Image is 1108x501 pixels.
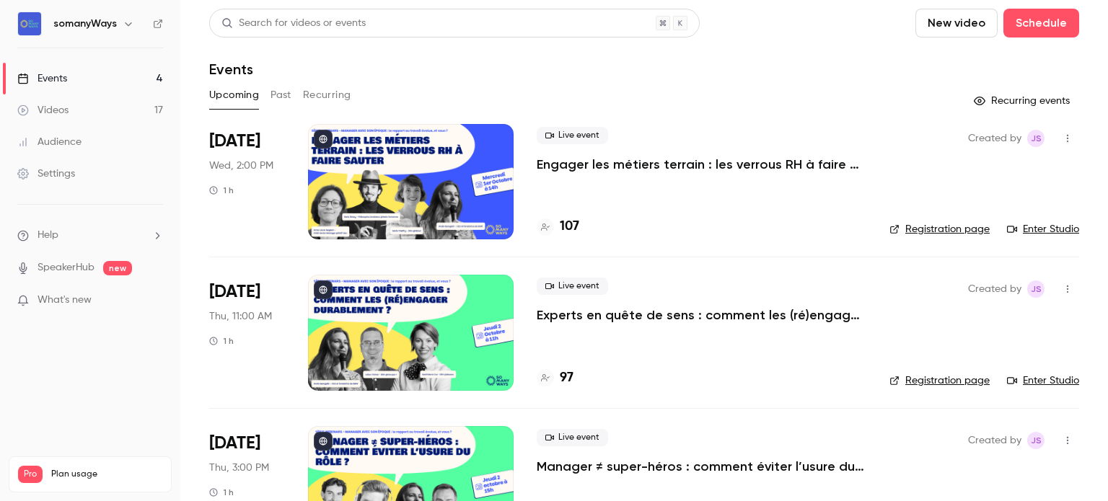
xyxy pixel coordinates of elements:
span: JS [1031,432,1042,449]
a: Registration page [889,373,990,388]
h4: 107 [560,217,579,236]
h1: Events [209,61,253,78]
span: Thu, 11:00 AM [209,309,272,324]
span: Help [38,228,58,243]
a: Registration page [889,222,990,236]
button: Schedule [1003,9,1079,37]
h4: 97 [560,368,573,388]
span: Plan usage [51,469,162,480]
div: 1 h [209,335,234,347]
button: Recurring [303,84,351,107]
a: 107 [537,217,579,236]
img: somanyWays [18,12,41,35]
button: New video [915,9,998,37]
span: Live event [537,429,608,446]
span: Thu, 3:00 PM [209,461,269,475]
div: Oct 2 Thu, 11:00 AM (Europe/Paris) [209,275,285,390]
span: What's new [38,293,92,308]
button: Past [271,84,291,107]
div: Events [17,71,67,86]
span: Wed, 2:00 PM [209,159,273,173]
span: new [103,261,132,275]
a: Enter Studio [1007,222,1079,236]
span: Julia Sueur [1027,130,1045,147]
a: Manager ≠ super-héros : comment éviter l’usure du rôle ? [537,458,866,475]
span: [DATE] [209,130,260,153]
span: Live event [537,278,608,295]
a: SpeakerHub [38,260,94,275]
span: Pro [18,466,43,483]
h6: somanyWays [53,17,117,31]
span: JS [1031,280,1042,298]
span: Created by [968,280,1021,298]
button: Recurring events [967,89,1079,112]
a: Engager les métiers terrain : les verrous RH à faire sauter [537,156,866,173]
div: Search for videos or events [221,16,366,31]
span: Julia Sueur [1027,432,1045,449]
div: 1 h [209,487,234,498]
span: Created by [968,130,1021,147]
span: JS [1031,130,1042,147]
span: Created by [968,432,1021,449]
a: Enter Studio [1007,373,1079,388]
span: Julia Sueur [1027,280,1045,298]
div: Settings [17,167,75,181]
a: 97 [537,368,573,388]
span: [DATE] [209,432,260,455]
span: [DATE] [209,280,260,303]
div: Audience [17,135,82,149]
li: help-dropdown-opener [17,228,163,243]
span: Live event [537,127,608,144]
button: Upcoming [209,84,259,107]
a: Experts en quête de sens : comment les (ré)engager durablement ? [537,306,866,324]
div: Oct 1 Wed, 2:00 PM (Europe/Paris) [209,124,285,239]
div: Videos [17,103,69,118]
div: 1 h [209,185,234,196]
